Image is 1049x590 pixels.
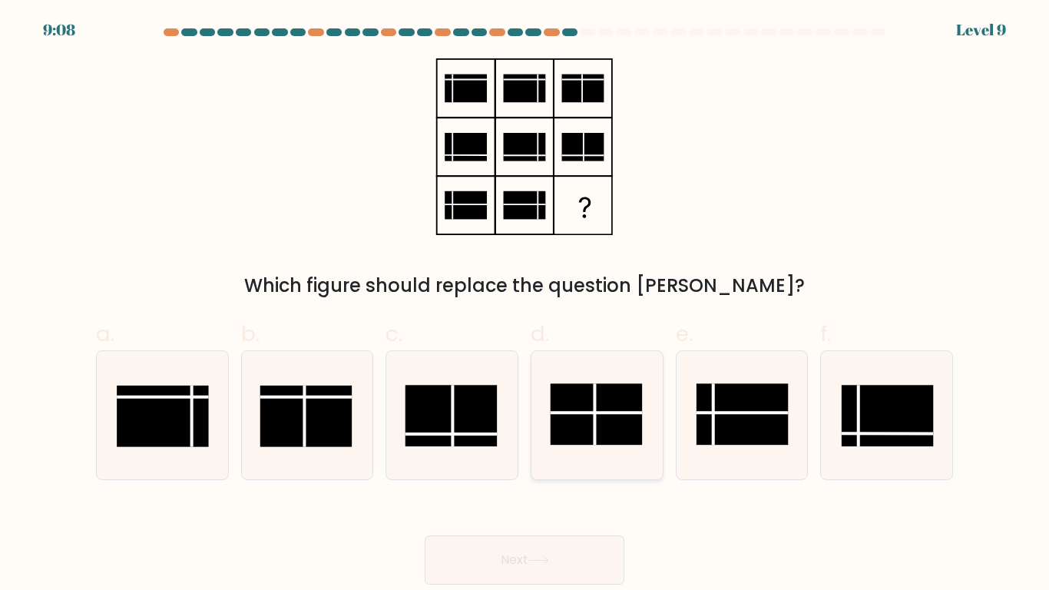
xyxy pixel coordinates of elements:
div: 9:08 [43,18,75,41]
span: b. [241,319,260,349]
div: Which figure should replace the question [PERSON_NAME]? [105,272,944,300]
span: c. [386,319,402,349]
div: Level 9 [956,18,1006,41]
span: f. [820,319,831,349]
button: Next [425,535,624,585]
span: a. [96,319,114,349]
span: e. [676,319,693,349]
span: d. [531,319,549,349]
